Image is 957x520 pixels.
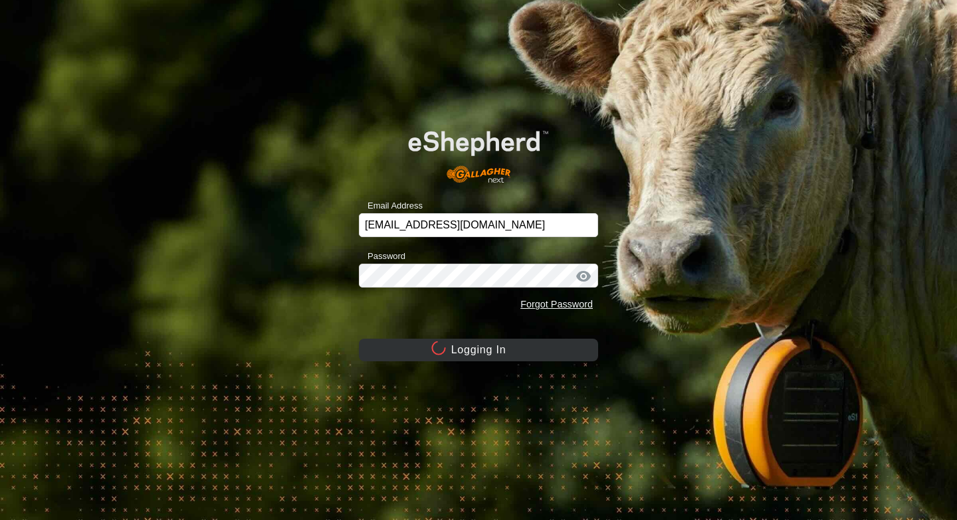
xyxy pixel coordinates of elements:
[520,299,593,309] a: Forgot Password
[359,199,423,213] label: Email Address
[359,213,598,237] input: Email Address
[383,111,574,193] img: E-shepherd Logo
[359,250,405,263] label: Password
[359,339,598,361] button: Logging In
